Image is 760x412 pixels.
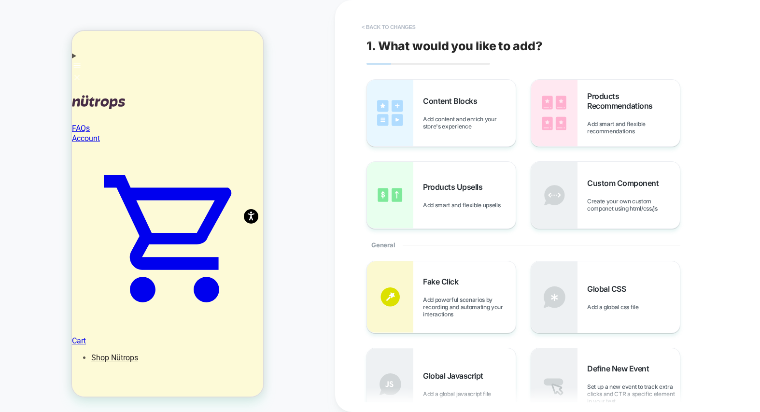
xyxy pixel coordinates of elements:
span: Fake Click [423,277,463,286]
span: Add a global css file [587,303,643,311]
span: Content Blocks [423,96,482,106]
span: 1. What would you like to add? [366,39,542,53]
span: Add smart and flexible upsells [423,201,505,209]
span: Set up a new event to track extra clicks and CTR a specific element in your test [587,383,680,405]
button: < Back to changes [357,19,421,35]
span: Add content and enrich your store's experience [423,115,516,130]
span: Create your own custom componet using html/css/js [587,198,680,212]
span: Products Recommendations [587,91,680,111]
iframe: Marketing Popup [8,317,80,358]
span: Global CSS [587,284,631,294]
span: Add powerful scenarios by recording and automating your interactions [423,296,516,318]
span: Add smart and flexible recommendations [587,120,680,135]
span: Add a global javascript file [423,390,496,398]
span: Products Upsells [423,182,487,192]
div: General [366,229,680,261]
span: Global Javascript [423,371,488,381]
span: Custom Component [587,178,663,188]
span: Define New Event [587,364,654,373]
